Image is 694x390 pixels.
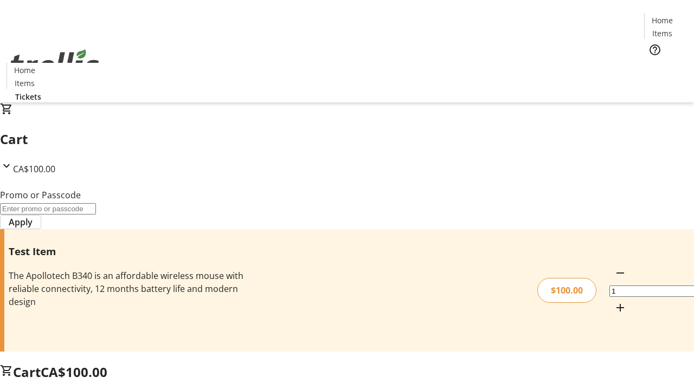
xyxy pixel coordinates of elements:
[9,216,33,229] span: Apply
[15,77,35,89] span: Items
[13,163,55,175] span: CA$100.00
[652,28,672,39] span: Items
[652,15,673,26] span: Home
[7,64,42,76] a: Home
[645,28,679,39] a: Items
[14,64,35,76] span: Home
[653,63,679,74] span: Tickets
[609,262,631,284] button: Decrement by one
[645,15,679,26] a: Home
[15,91,41,102] span: Tickets
[644,63,687,74] a: Tickets
[9,269,246,308] div: The Apollotech B340 is an affordable wireless mouse with reliable connectivity, 12 months battery...
[537,278,596,303] div: $100.00
[609,297,631,318] button: Increment by one
[7,77,42,89] a: Items
[9,244,246,259] h3: Test Item
[7,37,103,92] img: Orient E2E Organization Nbk93mkP23's Logo
[41,363,107,381] span: CA$100.00
[7,91,50,102] a: Tickets
[644,39,666,61] button: Help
